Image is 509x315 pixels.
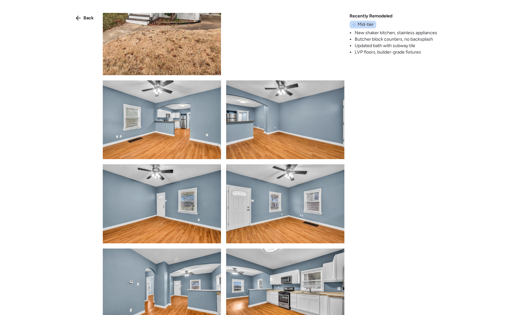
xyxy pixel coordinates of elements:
[355,43,437,49] li: Updated bath with subway tile
[103,164,221,243] img: product
[355,36,437,43] li: Butcher block counters, no backsplash
[350,13,392,19] span: Recently Remodeled
[358,21,374,28] span: Mid-tier
[226,164,344,243] img: product
[226,80,344,159] img: product
[355,49,437,56] li: LVP floors, builder-grade fixtures
[103,80,221,159] img: product
[83,15,94,21] span: Back
[355,30,437,36] li: New shaker kitchen, stainless appliances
